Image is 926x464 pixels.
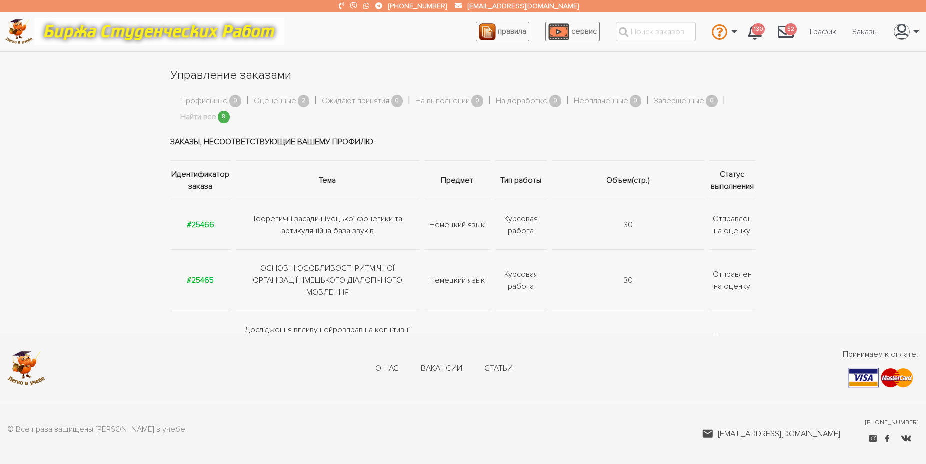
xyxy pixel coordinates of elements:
[844,22,886,41] a: Заказы
[843,348,918,360] span: Принимаем к оплате:
[254,95,296,108] a: Оцененные
[702,428,840,440] a: [EMAIL_ADDRESS][DOMAIN_NAME]
[7,423,185,436] p: © Все права защищены [PERSON_NAME] в учебе
[233,161,422,200] th: Тема
[391,95,403,107] span: 0
[493,161,549,200] th: Тип работы
[706,95,718,107] span: 0
[298,95,310,107] span: 2
[493,200,549,250] td: Курсовая работа
[233,250,422,311] td: ОСНОВНІ ОСОБЛИВОСТІ РИТМІЧНОЇ ОРГАНІЗАЦІЇНІМЕЦЬКОГО ДІАЛОГІЧНОГО МОВЛЕННЯ
[484,363,513,374] a: Статьи
[476,22,529,41] a: правила
[170,161,233,200] th: Идентификатор заказа
[496,95,548,108] a: На доработке
[848,368,913,388] img: payment-9f1e57a40afa9551f317c30803f4599b5451cfe178a159d0fc6f00a10d51d3ba.png
[616,22,696,41] input: Поиск заказов
[548,23,569,40] img: play_icon-49f7f135c9dc9a03216cfdbccbe1e3994649169d890fb554cedf0eac35a01ba8.png
[5,19,33,44] img: logo-c4363faeb99b52c628a42810ed6dfb4293a56d4e4775eb116515dfe7f33672af.png
[229,95,241,107] span: 0
[218,111,230,123] span: 8
[493,250,549,311] td: Курсовая работа
[549,161,707,200] th: Объем(стр.)
[707,200,755,250] td: Отправлен на оценку
[415,95,470,108] a: На выполнении
[785,23,797,36] span: 52
[422,250,492,311] td: Немецкий язык
[170,67,755,84] h1: Управление заказами
[468,2,579,10] a: [EMAIL_ADDRESS][DOMAIN_NAME]
[7,351,45,386] img: logo-c4363faeb99b52c628a42810ed6dfb4293a56d4e4775eb116515dfe7f33672af.png
[422,200,492,250] td: Немецкий язык
[707,250,755,311] td: Отправлен на оценку
[498,26,526,36] span: правила
[180,95,228,108] a: Профильные
[654,95,704,108] a: Завершенные
[718,428,840,440] span: [EMAIL_ADDRESS][DOMAIN_NAME]
[865,418,918,427] a: [PHONE_NUMBER]
[545,22,600,41] a: сервис
[471,95,483,107] span: 0
[233,311,422,373] td: Дослідження впливу нейровправ на когнітивні функції осіб з особливими освітніми потребами дошкіль...
[707,161,755,200] th: Статус выполнения
[322,95,389,108] a: Ожидают принятия
[388,2,447,10] a: [PHONE_NUMBER]
[422,161,492,200] th: Предмет
[770,18,802,45] a: 52
[574,95,628,108] a: Неоплаченные
[707,311,755,373] td: Отправлен на оценку
[549,95,561,107] span: 0
[170,123,755,161] td: Заказы, несоответствующие вашему профилю
[479,23,496,40] img: agreement_icon-feca34a61ba7f3d1581b08bc946b2ec1ccb426f67415f344566775c155b7f62c.png
[187,275,214,285] a: #25465
[630,95,642,107] span: 0
[740,18,770,45] a: 130
[375,363,399,374] a: О нас
[752,23,765,36] span: 130
[422,311,492,373] td: Психология
[549,200,707,250] td: 30
[802,22,844,41] a: График
[187,220,214,230] a: #25466
[180,111,216,124] a: Найти все
[549,311,707,373] td: 90
[571,26,597,36] span: сервис
[233,200,422,250] td: Теоретичні засади німецької фонетики та артикуляційна база звуків
[549,250,707,311] td: 30
[34,18,284,45] img: motto-12e01f5a76059d5f6a28199ef077b1f78e012cfde436ab5cf1d4517935686d32.gif
[493,311,549,373] td: Магистерская
[421,363,462,374] a: Вакансии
